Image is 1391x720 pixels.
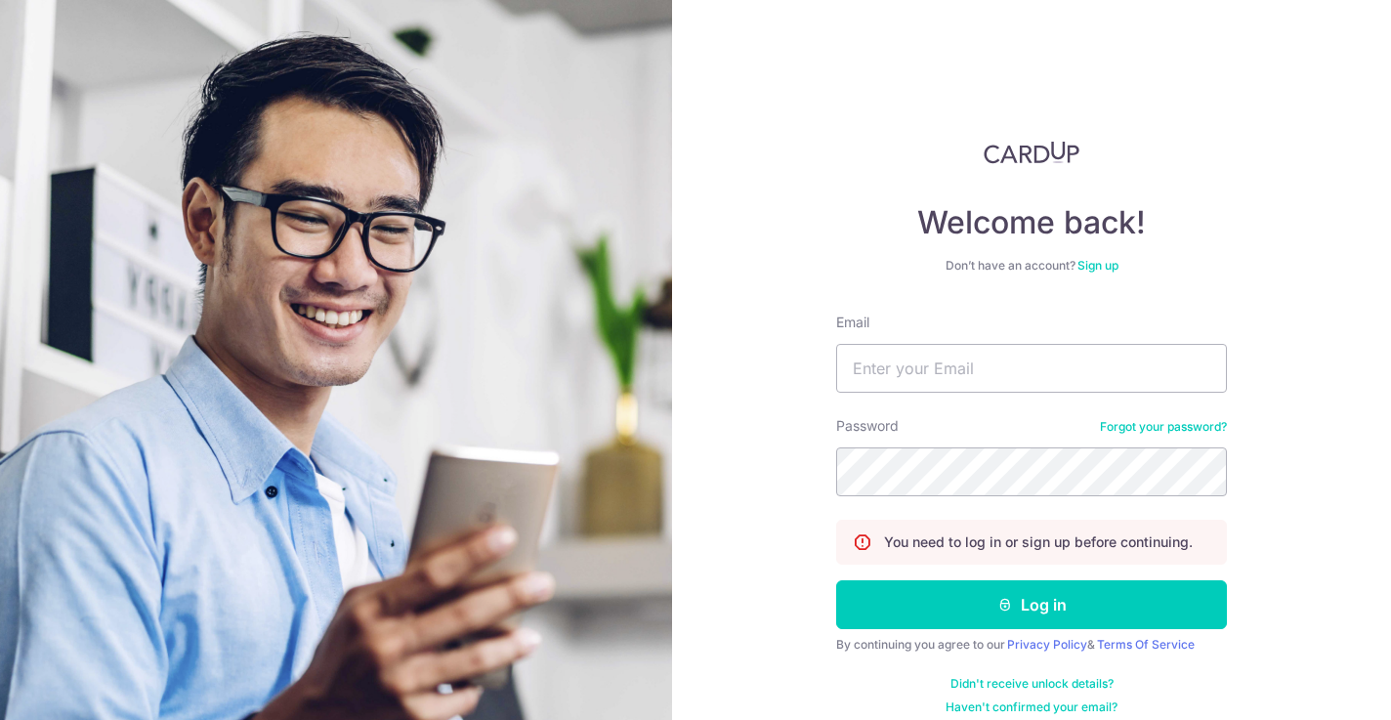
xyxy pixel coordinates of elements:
input: Enter your Email [836,344,1227,393]
button: Log in [836,580,1227,629]
label: Email [836,313,869,332]
div: Don’t have an account? [836,258,1227,274]
a: Terms Of Service [1097,637,1195,652]
a: Forgot your password? [1100,419,1227,435]
a: Haven't confirmed your email? [946,699,1117,715]
a: Privacy Policy [1007,637,1087,652]
img: CardUp Logo [984,141,1079,164]
h4: Welcome back! [836,203,1227,242]
label: Password [836,416,899,436]
p: You need to log in or sign up before continuing. [884,532,1193,552]
div: By continuing you agree to our & [836,637,1227,653]
a: Sign up [1077,258,1118,273]
a: Didn't receive unlock details? [950,676,1114,692]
